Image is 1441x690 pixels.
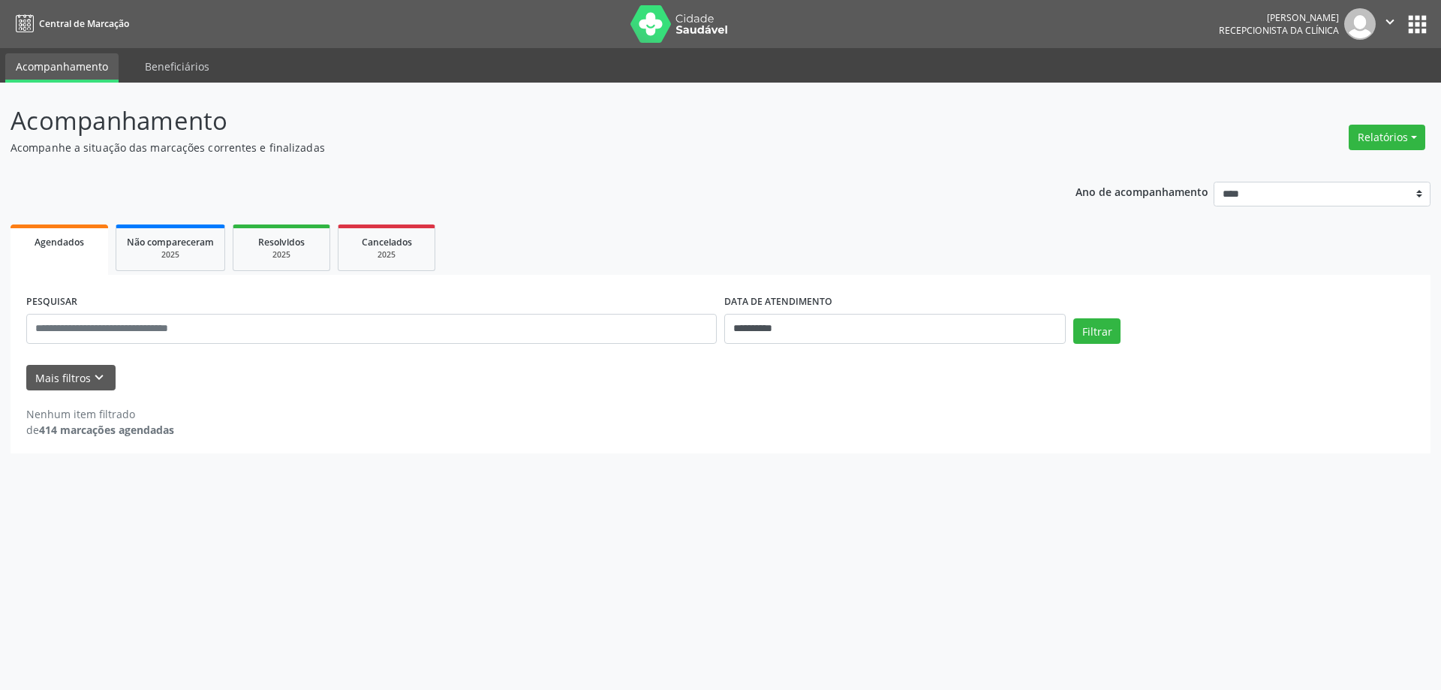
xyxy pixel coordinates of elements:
a: Acompanhamento [5,53,119,83]
i: keyboard_arrow_down [91,369,107,386]
button: Mais filtroskeyboard_arrow_down [26,365,116,391]
div: de [26,422,174,438]
label: PESQUISAR [26,291,77,314]
span: Não compareceram [127,236,214,249]
img: img [1344,8,1376,40]
a: Central de Marcação [11,11,129,36]
span: Recepcionista da clínica [1219,24,1339,37]
button:  [1376,8,1404,40]
div: Nenhum item filtrado [26,406,174,422]
label: DATA DE ATENDIMENTO [724,291,832,314]
p: Acompanhe a situação das marcações correntes e finalizadas [11,140,1004,155]
span: Cancelados [362,236,412,249]
p: Acompanhamento [11,102,1004,140]
div: 2025 [127,249,214,261]
strong: 414 marcações agendadas [39,423,174,437]
button: Relatórios [1349,125,1425,150]
button: apps [1404,11,1430,38]
a: Beneficiários [134,53,220,80]
div: [PERSON_NAME] [1219,11,1339,24]
div: 2025 [349,249,424,261]
i:  [1382,14,1398,30]
span: Central de Marcação [39,17,129,30]
div: 2025 [244,249,319,261]
p: Ano de acompanhamento [1075,182,1208,200]
button: Filtrar [1073,318,1121,344]
span: Resolvidos [258,236,305,249]
span: Agendados [35,236,84,249]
